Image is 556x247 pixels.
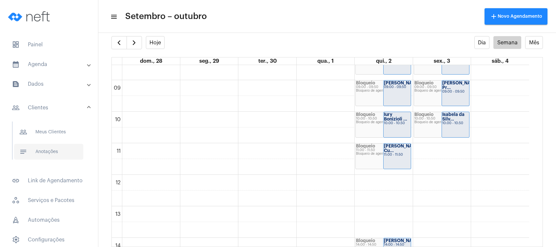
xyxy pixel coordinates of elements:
[384,81,425,85] strong: [PERSON_NAME]...
[7,192,91,208] span: Serviços e Pacotes
[384,238,421,243] strong: [PERSON_NAME]
[4,76,98,92] mat-expansion-panel-header: sidenav iconDados
[14,144,83,160] span: Anotações
[5,3,54,30] img: logo-neft-novo-2.png
[384,85,410,89] div: 09:00 - 09:50
[414,112,433,117] strong: Bloqueio
[414,81,433,85] strong: Bloqueio
[12,236,20,244] span: sidenav icon
[356,112,375,117] strong: Bloqueio
[493,36,521,49] button: Semana
[4,56,98,72] mat-expansion-panel-header: sidenav iconAgenda
[356,117,410,121] div: 10:00 - 10:50
[384,144,421,153] strong: [PERSON_NAME] Cu...
[7,37,91,53] span: Painel
[384,153,410,157] div: 11:00 - 11:50
[111,36,127,49] button: Semana Anterior
[12,177,20,185] mat-icon: sidenav icon
[146,36,165,49] button: Hoje
[442,122,469,125] div: 10:00 - 10:50
[14,124,83,140] span: Meus Clientes
[112,85,122,91] div: 09
[414,121,469,124] div: Bloqueio de agenda
[12,60,20,68] mat-icon: sidenav icon
[414,89,469,93] div: Bloqueio de agenda
[414,85,469,89] div: 09:00 - 09:50
[257,57,278,65] a: 30 de setembro de 2025
[19,128,27,136] mat-icon: sidenav icon
[442,90,469,94] div: 09:00 - 09:50
[12,104,20,112] mat-icon: sidenav icon
[125,11,207,22] span: Setembro – outubro
[432,57,451,65] a: 3 de outubro de 2025
[19,148,27,156] mat-icon: sidenav icon
[114,180,122,186] div: 12
[356,81,375,85] strong: Bloqueio
[114,117,122,123] div: 10
[525,36,543,49] button: Mês
[198,57,220,65] a: 29 de setembro de 2025
[356,152,410,156] div: Bloqueio de agenda
[356,243,410,247] div: 14:00 - 14:50
[442,112,465,121] strong: Isabela da Silv...
[356,89,410,93] div: Bloqueio de agenda
[4,118,98,169] div: sidenav iconClientes
[474,36,490,49] button: Dia
[127,36,142,49] button: Próximo Semana
[490,12,498,20] mat-icon: add
[356,144,375,148] strong: Bloqueio
[490,14,542,19] span: Novo Agendamento
[384,112,407,121] strong: Iury Bonizioli ...
[4,97,98,118] mat-expansion-panel-header: sidenav iconClientes
[114,211,122,217] div: 13
[384,122,410,125] div: 10:00 - 10:50
[356,238,375,243] strong: Bloqueio
[7,173,91,189] span: Link de Agendamento
[12,60,88,68] mat-panel-title: Agenda
[12,216,20,224] span: sidenav icon
[442,81,479,90] strong: [PERSON_NAME] Pr...
[414,117,469,121] div: 10:00 - 10:50
[12,80,20,88] mat-icon: sidenav icon
[384,243,410,247] div: 14:00 - 14:50
[490,57,510,65] a: 4 de outubro de 2025
[12,104,88,112] mat-panel-title: Clientes
[115,148,122,154] div: 11
[316,57,335,65] a: 1 de outubro de 2025
[375,57,393,65] a: 2 de outubro de 2025
[110,13,117,21] mat-icon: sidenav icon
[356,148,410,152] div: 11:00 - 11:50
[7,212,91,228] span: Automações
[12,80,88,88] mat-panel-title: Dados
[12,196,20,204] span: sidenav icon
[485,8,547,25] button: Novo Agendamento
[356,85,410,89] div: 09:00 - 09:50
[12,41,20,49] span: sidenav icon
[356,121,410,124] div: Bloqueio de agenda
[139,57,164,65] a: 28 de setembro de 2025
